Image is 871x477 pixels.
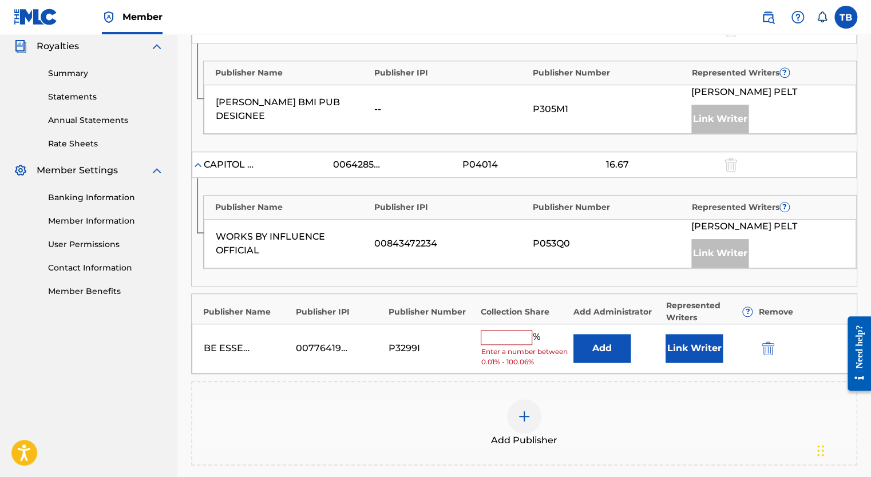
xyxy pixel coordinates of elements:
img: add [517,410,531,423]
img: search [761,10,775,24]
div: Publisher Number [388,306,475,318]
div: Notifications [816,11,828,23]
img: Royalties [14,39,27,53]
a: Member Information [48,215,164,227]
span: ? [743,307,752,316]
img: 12a2ab48e56ec057fbd8.svg [762,341,774,355]
span: Enter a number between 0.01% - 100.06% [481,347,567,367]
div: 00843472234 [374,237,527,251]
div: Publisher IPI [296,306,383,318]
iframe: Resource Center [839,308,871,400]
div: Publisher Name [203,306,290,318]
div: Help [786,6,809,29]
span: ? [780,68,789,77]
div: Represented Writers [666,300,753,324]
img: expand-cell-toggle [192,159,204,170]
div: P053Q0 [533,237,686,251]
a: User Permissions [48,238,164,251]
div: WORKS BY INFLUENCE OFFICIAL [216,230,369,257]
div: Publisher IPI [374,201,528,213]
div: Remove [758,306,845,318]
div: Collection Share [481,306,568,318]
div: User Menu [834,6,857,29]
img: Member Settings [14,164,27,177]
img: expand [150,164,164,177]
span: Add Publisher [491,434,557,447]
span: Member Settings [37,164,118,177]
button: Link Writer [666,334,723,363]
span: % [532,330,543,345]
div: Publisher Number [533,67,686,79]
span: Member [122,10,163,23]
a: Public Search [757,6,779,29]
img: help [791,10,805,24]
div: Represented Writers [692,201,845,213]
span: [PERSON_NAME] PELT [691,85,797,99]
div: P305M1 [533,102,686,116]
div: -- [374,102,527,116]
span: [PERSON_NAME] PELT [691,220,797,233]
span: ? [780,202,789,212]
div: Publisher IPI [374,67,528,79]
div: Add Administrator [573,306,660,318]
div: Drag [817,434,824,468]
iframe: Chat Widget [814,422,871,477]
a: Summary [48,67,164,79]
div: Publisher Name [215,201,369,213]
a: Annual Statements [48,114,164,126]
span: Royalties [37,39,79,53]
img: Top Rightsholder [102,10,116,24]
a: Banking Information [48,192,164,204]
button: Add [573,334,631,363]
a: Statements [48,91,164,103]
div: Publisher Number [533,201,686,213]
a: Contact Information [48,262,164,274]
img: MLC Logo [14,9,58,25]
a: Member Benefits [48,285,164,297]
div: Publisher Name [215,67,369,79]
img: expand [150,39,164,53]
div: Represented Writers [692,67,845,79]
div: [PERSON_NAME] BMI PUB DESIGNEE [216,96,369,123]
a: Rate Sheets [48,138,164,150]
